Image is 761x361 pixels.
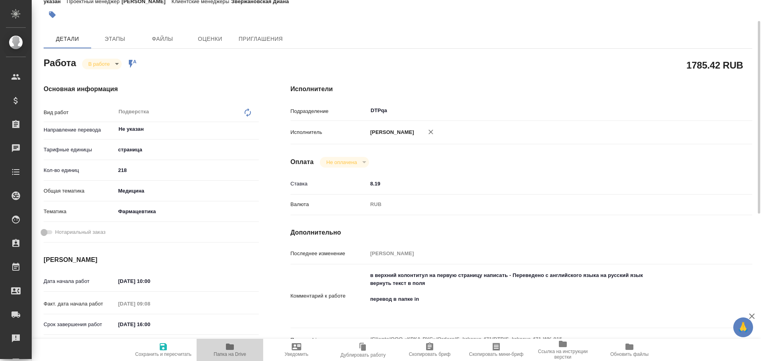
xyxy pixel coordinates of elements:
[44,84,259,94] h4: Основная информация
[86,61,112,67] button: В работе
[330,339,396,361] button: Дублировать работу
[736,319,750,336] span: 🙏
[96,34,134,44] span: Этапы
[291,180,367,188] p: Ставка
[191,34,229,44] span: Оценки
[367,128,414,136] p: [PERSON_NAME]
[55,228,105,236] span: Нотариальный заказ
[340,352,386,358] span: Дублировать работу
[291,228,752,237] h4: Дополнительно
[291,250,367,258] p: Последнее изменение
[367,269,714,322] textarea: в верхний колонтитул на первую страницу написать - Переведено с английского языка на русский язык...
[367,178,714,189] input: ✎ Введи что-нибудь
[135,351,191,357] span: Сохранить и пересчитать
[254,128,256,130] button: Open
[44,277,115,285] p: Дата начала работ
[44,208,115,216] p: Тематика
[291,107,367,115] p: Подразделение
[367,198,714,211] div: RUB
[115,143,259,157] div: страница
[197,339,263,361] button: Папка на Drive
[463,339,530,361] button: Скопировать мини-бриф
[409,351,450,357] span: Скопировать бриф
[115,298,185,309] input: Пустое поле
[469,351,523,357] span: Скопировать мини-бриф
[291,292,367,300] p: Комментарий к работе
[44,187,115,195] p: Общая тематика
[530,339,596,361] button: Ссылка на инструкции верстки
[44,109,115,117] p: Вид работ
[320,157,369,168] div: В работе
[291,84,752,94] h4: Исполнители
[367,332,714,346] textarea: /Clients/ООО «КРКА-РУС»/Orders/S_krkarus-471/DTP/S_krkarus-471-WK-015
[44,166,115,174] p: Кол-во единиц
[44,6,61,23] button: Добавить тэг
[44,300,115,308] p: Факт. дата начала работ
[82,59,122,69] div: В работе
[285,351,308,357] span: Уведомить
[596,339,663,361] button: Обновить файлы
[263,339,330,361] button: Уведомить
[44,321,115,329] p: Срок завершения работ
[143,34,182,44] span: Файлы
[610,351,649,357] span: Обновить файлы
[733,317,753,337] button: 🙏
[115,184,259,198] div: Медицина
[291,336,367,344] p: Путь на drive
[239,34,283,44] span: Приглашения
[324,159,359,166] button: Не оплачена
[115,205,259,218] div: Фармацевтика
[115,319,185,330] input: ✎ Введи что-нибудь
[44,146,115,154] p: Тарифные единицы
[44,126,115,134] p: Направление перевода
[115,275,185,287] input: ✎ Введи что-нибудь
[709,110,711,111] button: Open
[686,58,743,72] h2: 1785.42 RUB
[367,248,714,259] input: Пустое поле
[534,349,591,360] span: Ссылка на инструкции верстки
[44,55,76,69] h2: Работа
[130,339,197,361] button: Сохранить и пересчитать
[48,34,86,44] span: Детали
[291,157,314,167] h4: Оплата
[422,123,440,141] button: Удалить исполнителя
[396,339,463,361] button: Скопировать бриф
[44,255,259,265] h4: [PERSON_NAME]
[214,351,246,357] span: Папка на Drive
[115,164,259,176] input: ✎ Введи что-нибудь
[291,201,367,208] p: Валюта
[291,128,367,136] p: Исполнитель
